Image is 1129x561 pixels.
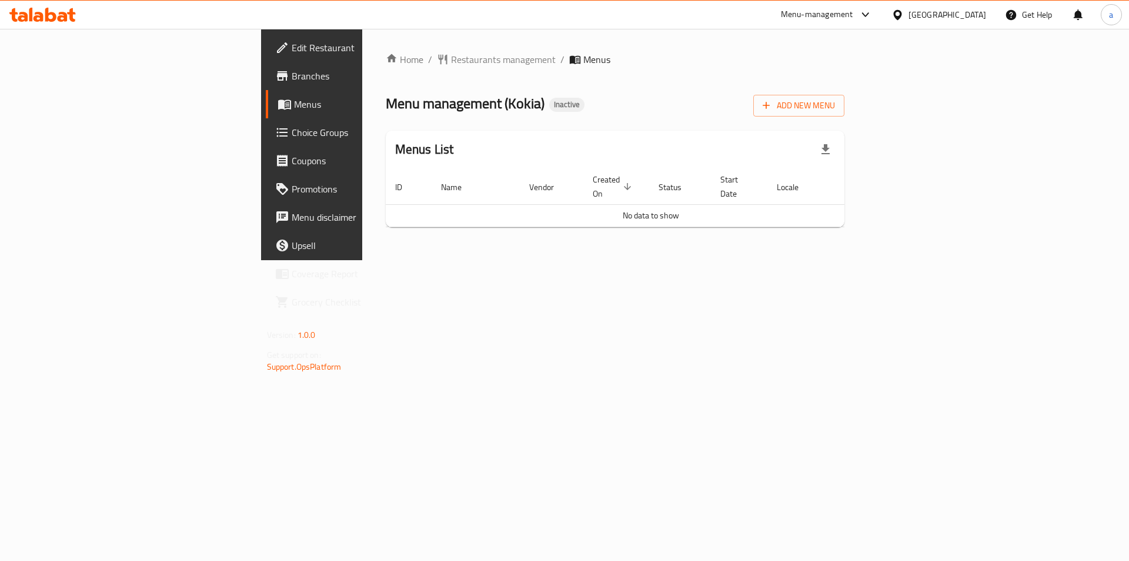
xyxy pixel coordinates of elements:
[828,169,916,205] th: Actions
[292,267,440,281] span: Coverage Report
[560,52,564,67] li: /
[908,8,986,21] div: [GEOGRAPHIC_DATA]
[1109,8,1113,21] span: a
[266,288,450,316] a: Grocery Checklist
[266,118,450,147] a: Choice Groups
[266,90,450,118] a: Menus
[266,34,450,62] a: Edit Restaurant
[386,90,545,117] span: Menu management ( Kokia )
[298,327,316,343] span: 1.0.0
[386,52,845,67] nav: breadcrumb
[777,180,814,194] span: Locale
[292,69,440,83] span: Branches
[763,98,835,113] span: Add New Menu
[267,327,296,343] span: Version:
[266,62,450,90] a: Branches
[266,203,450,231] a: Menu disclaimer
[623,208,679,223] span: No data to show
[549,98,584,112] div: Inactive
[292,125,440,140] span: Choice Groups
[529,180,569,194] span: Vendor
[395,141,454,158] h2: Menus List
[451,52,556,67] span: Restaurants management
[267,347,321,363] span: Get support on:
[395,180,417,194] span: ID
[292,295,440,309] span: Grocery Checklist
[292,238,440,253] span: Upsell
[292,182,440,196] span: Promotions
[266,175,450,203] a: Promotions
[266,231,450,260] a: Upsell
[593,172,635,201] span: Created On
[294,97,440,111] span: Menus
[441,180,477,194] span: Name
[720,172,753,201] span: Start Date
[781,8,853,22] div: Menu-management
[437,52,556,67] a: Restaurants management
[292,154,440,168] span: Coupons
[659,180,697,194] span: Status
[811,135,840,164] div: Export file
[267,359,342,374] a: Support.OpsPlatform
[266,260,450,288] a: Coverage Report
[549,99,584,109] span: Inactive
[753,95,844,117] button: Add New Menu
[292,41,440,55] span: Edit Restaurant
[583,52,610,67] span: Menus
[266,147,450,175] a: Coupons
[292,210,440,224] span: Menu disclaimer
[386,169,916,227] table: enhanced table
